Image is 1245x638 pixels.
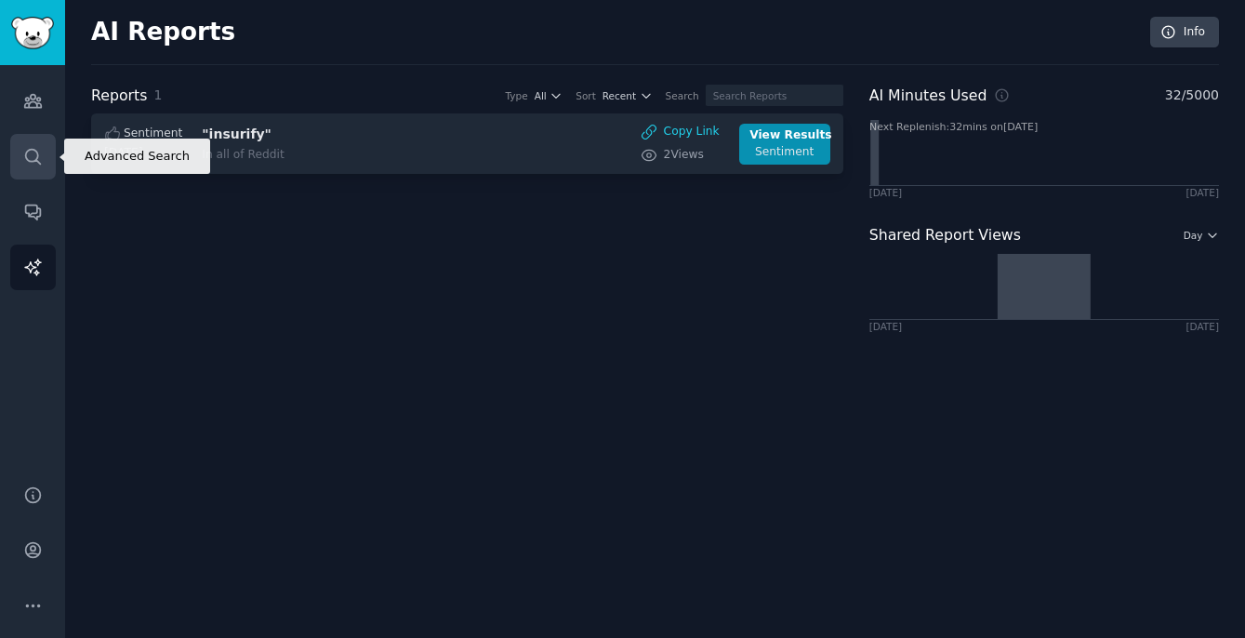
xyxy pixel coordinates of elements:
[91,113,843,174] a: Sentiment[DATE]"insurify"In all of RedditCopy Link2ViewsView ResultsSentiment
[641,124,720,140] button: Copy Link
[603,89,636,102] span: Recent
[1184,229,1219,242] button: Day
[124,126,182,142] span: Sentiment
[91,85,147,108] h2: Reports
[202,125,514,144] h3: "insurify"
[202,147,514,164] div: In all of Reddit
[869,85,987,108] h2: AI Minutes Used
[869,224,1021,247] h2: Shared Report Views
[535,89,547,102] span: All
[749,144,819,161] div: Sentiment
[603,89,653,102] button: Recent
[104,145,182,162] div: [DATE]
[1185,186,1219,199] div: [DATE]
[869,320,903,333] div: [DATE]
[506,89,528,102] div: Type
[535,89,563,102] button: All
[869,121,1038,133] text: Next Replenish: 32 mins on [DATE]
[869,186,903,199] div: [DATE]
[739,124,830,165] a: View ResultsSentiment
[153,87,162,102] span: 1
[666,89,699,102] div: Search
[576,89,596,102] div: Sort
[749,127,819,144] div: View Results
[1150,17,1219,48] a: Info
[1185,320,1219,333] div: [DATE]
[1184,229,1203,242] span: Day
[706,85,843,106] input: Search Reports
[1165,86,1219,105] span: 32 / 5000
[91,18,235,47] h2: AI Reports
[641,147,720,164] a: 2Views
[11,17,54,49] img: GummySearch logo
